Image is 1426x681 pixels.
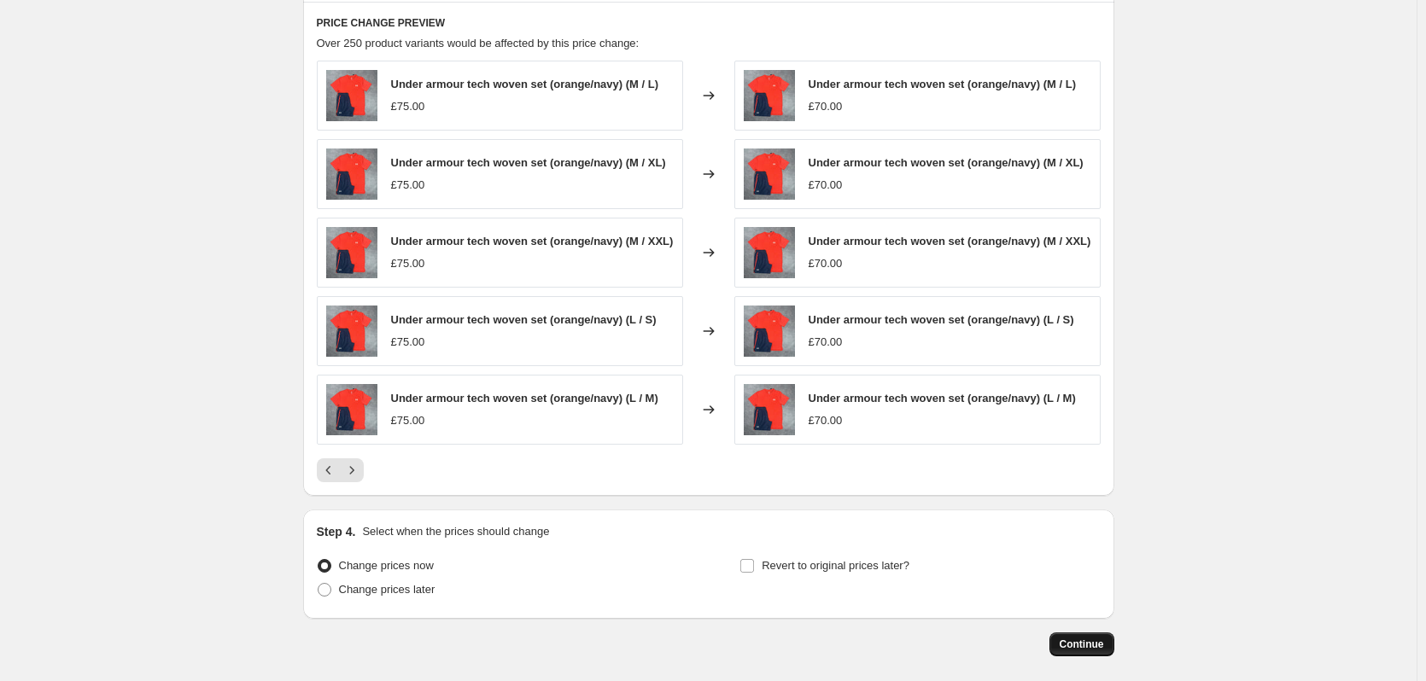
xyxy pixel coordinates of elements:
div: £75.00 [391,98,425,115]
img: F6E81C19-E27A-4601-B714-DB2668FE49B9_80x.jpg [326,70,377,121]
span: Continue [1060,637,1104,651]
div: £70.00 [809,98,843,115]
img: F6E81C19-E27A-4601-B714-DB2668FE49B9_80x.jpg [326,227,377,278]
span: Change prices now [339,559,434,572]
span: Under armour tech woven set (orange/navy) (M / XXL) [809,235,1091,247]
span: Under armour tech woven set (orange/navy) (M / XL) [391,156,666,169]
img: F6E81C19-E27A-4601-B714-DB2668FE49B9_80x.jpg [744,227,795,278]
span: Over 250 product variants would be affected by this price change: [317,37,640,49]
span: Under armour tech woven set (orange/navy) (M / L) [809,78,1077,90]
h6: PRICE CHANGE PREVIEW [317,16,1101,30]
img: F6E81C19-E27A-4601-B714-DB2668FE49B9_80x.jpg [744,70,795,121]
div: £75.00 [391,334,425,351]
div: £75.00 [391,412,425,429]
img: F6E81C19-E27A-4601-B714-DB2668FE49B9_80x.jpg [744,306,795,357]
button: Next [340,458,364,482]
nav: Pagination [317,458,364,482]
img: F6E81C19-E27A-4601-B714-DB2668FE49B9_80x.jpg [744,384,795,435]
span: Under armour tech woven set (orange/navy) (L / S) [391,313,657,326]
h2: Step 4. [317,523,356,540]
div: £70.00 [809,334,843,351]
div: £70.00 [809,177,843,194]
span: Change prices later [339,583,435,596]
div: £70.00 [809,412,843,429]
p: Select when the prices should change [362,523,549,540]
span: Under armour tech woven set (orange/navy) (M / L) [391,78,659,90]
div: £70.00 [809,255,843,272]
span: Under armour tech woven set (orange/navy) (L / M) [391,392,658,405]
span: Under armour tech woven set (orange/navy) (M / XXL) [391,235,674,247]
button: Continue [1049,632,1114,656]
img: F6E81C19-E27A-4601-B714-DB2668FE49B9_80x.jpg [744,148,795,200]
img: F6E81C19-E27A-4601-B714-DB2668FE49B9_80x.jpg [326,306,377,357]
span: Revert to original prices later? [762,559,909,572]
div: £75.00 [391,177,425,194]
span: Under armour tech woven set (orange/navy) (M / XL) [809,156,1084,169]
span: Under armour tech woven set (orange/navy) (L / S) [809,313,1074,326]
span: Under armour tech woven set (orange/navy) (L / M) [809,392,1076,405]
div: £75.00 [391,255,425,272]
button: Previous [317,458,341,482]
img: F6E81C19-E27A-4601-B714-DB2668FE49B9_80x.jpg [326,384,377,435]
img: F6E81C19-E27A-4601-B714-DB2668FE49B9_80x.jpg [326,148,377,200]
